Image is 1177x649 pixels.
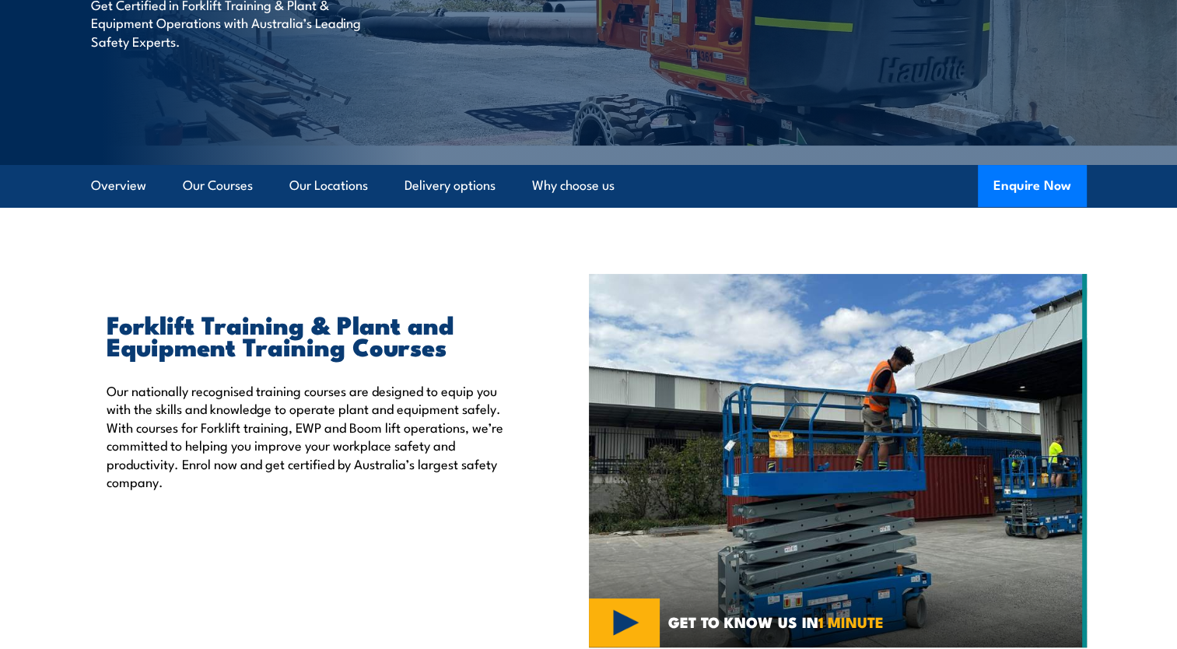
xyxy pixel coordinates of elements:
a: Delivery options [405,165,496,206]
span: GET TO KNOW US IN [668,615,884,629]
a: Our Locations [289,165,368,206]
a: Our Courses [183,165,253,206]
strong: 1 MINUTE [818,610,884,633]
button: Enquire Now [978,165,1087,207]
img: Verification of Competency (VOC) for Elevating Work Platform (EWP) Under 11m [589,274,1087,647]
a: Why choose us [532,165,615,206]
a: Overview [91,165,146,206]
p: Our nationally recognised training courses are designed to equip you with the skills and knowledg... [107,381,517,490]
h2: Forklift Training & Plant and Equipment Training Courses [107,313,517,356]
